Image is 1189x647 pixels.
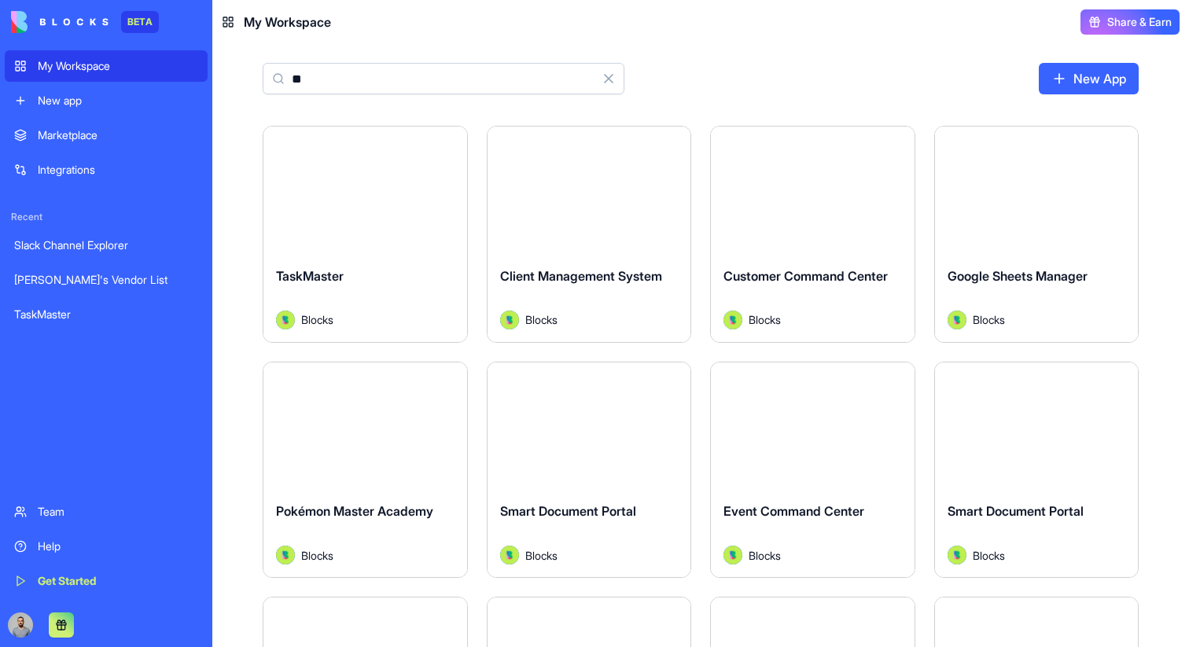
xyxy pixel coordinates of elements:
[525,311,558,328] span: Blocks
[723,311,742,329] img: Avatar
[5,531,208,562] a: Help
[710,126,915,343] a: Customer Command CenterAvatarBlocks
[276,268,344,284] span: TaskMaster
[5,230,208,261] a: Slack Channel Explorer
[244,13,331,31] span: My Workspace
[301,311,333,328] span: Blocks
[487,126,692,343] a: Client Management SystemAvatarBlocks
[5,50,208,82] a: My Workspace
[500,503,636,519] span: Smart Document Portal
[723,268,888,284] span: Customer Command Center
[5,565,208,597] a: Get Started
[723,546,742,564] img: Avatar
[749,547,781,564] span: Blocks
[948,503,1084,519] span: Smart Document Portal
[5,85,208,116] a: New app
[948,268,1088,284] span: Google Sheets Manager
[11,11,159,33] a: BETA
[5,211,208,223] span: Recent
[948,311,966,329] img: Avatar
[276,503,433,519] span: Pokémon Master Academy
[1039,63,1139,94] a: New App
[38,504,198,520] div: Team
[500,311,519,329] img: Avatar
[934,126,1139,343] a: Google Sheets ManagerAvatarBlocks
[38,93,198,108] div: New app
[263,362,468,579] a: Pokémon Master AcademyAvatarBlocks
[1107,14,1172,30] span: Share & Earn
[276,546,295,564] img: Avatar
[5,264,208,296] a: [PERSON_NAME]'s Vendor List
[948,546,966,564] img: Avatar
[121,11,159,33] div: BETA
[14,272,198,288] div: [PERSON_NAME]'s Vendor List
[487,362,692,579] a: Smart Document PortalAvatarBlocks
[1080,9,1180,35] button: Share & Earn
[973,547,1005,564] span: Blocks
[500,268,662,284] span: Client Management System
[38,127,198,143] div: Marketplace
[301,547,333,564] span: Blocks
[749,311,781,328] span: Blocks
[38,539,198,554] div: Help
[5,299,208,330] a: TaskMaster
[38,573,198,589] div: Get Started
[525,547,558,564] span: Blocks
[5,119,208,151] a: Marketplace
[38,58,198,74] div: My Workspace
[723,503,864,519] span: Event Command Center
[11,11,109,33] img: logo
[500,546,519,564] img: Avatar
[14,307,198,322] div: TaskMaster
[263,126,468,343] a: TaskMasterAvatarBlocks
[710,362,915,579] a: Event Command CenterAvatarBlocks
[5,496,208,528] a: Team
[38,162,198,178] div: Integrations
[5,154,208,186] a: Integrations
[14,237,198,253] div: Slack Channel Explorer
[8,612,33,638] img: image_123650291_bsq8ao.jpg
[934,362,1139,579] a: Smart Document PortalAvatarBlocks
[276,311,295,329] img: Avatar
[973,311,1005,328] span: Blocks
